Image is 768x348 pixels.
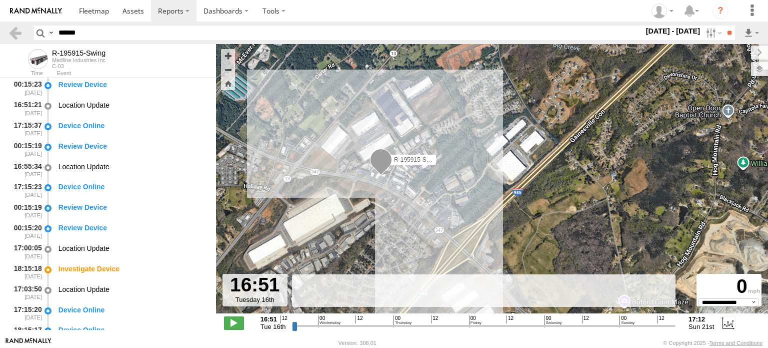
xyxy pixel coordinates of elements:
div: Location Update [58,285,206,294]
div: Device Online [58,182,206,191]
span: 12 [355,315,362,323]
label: Search Filter Options [702,26,723,40]
div: Event [57,71,216,76]
div: C-03 [52,63,105,69]
span: 00 [393,315,411,327]
label: Export results as... [743,26,760,40]
div: 18:15:18 [DATE] [8,263,43,281]
div: Review Device [58,223,206,232]
div: Location Update [58,101,206,110]
div: Time [8,71,43,76]
div: 00:15:23 [DATE] [8,79,43,97]
strong: 17:12 [688,315,714,323]
span: Sun 21st Sep 2025 [688,323,714,330]
a: Visit our Website [5,338,51,348]
div: Review Device [58,80,206,89]
a: Terms and Conditions [709,340,762,346]
span: 00 [544,315,561,327]
span: 12 [280,315,287,323]
button: Zoom in [221,49,235,63]
div: Device Online [58,305,206,314]
button: Zoom out [221,63,235,77]
span: 12 [506,315,513,323]
div: 16:51:21 [DATE] [8,99,43,118]
label: [DATE] - [DATE] [644,26,702,37]
span: Tue 16th Sep 2025 [260,323,286,330]
div: 18:15:17 [DATE] [8,324,43,343]
span: 12 [431,315,438,323]
div: Investigate Device [58,264,206,273]
div: Idaliz Kaminski [648,4,677,19]
div: Version: 308.01 [338,340,376,346]
label: Search Query [47,26,55,40]
div: Medline Industries Inc [52,57,105,63]
div: 0 [698,275,760,298]
i: ? [712,3,728,19]
div: 17:03:50 [DATE] [8,283,43,302]
div: Location Update [58,162,206,171]
strong: 16:51 [260,315,286,323]
span: R-195915-Swing [394,156,438,163]
div: Review Device [58,142,206,151]
div: R-195915-Swing - View Asset History [52,49,105,57]
img: rand-logo.svg [10,8,62,15]
label: Play/Stop [224,316,244,329]
div: © Copyright 2025 - [663,340,762,346]
div: Device Online [58,121,206,130]
div: Device Online [58,325,206,334]
button: Zoom Home [221,77,235,90]
span: 12 [582,315,589,323]
div: 00:15:19 [DATE] [8,140,43,159]
span: 00 [619,315,634,327]
div: 16:55:34 [DATE] [8,161,43,179]
a: Back to previous Page [8,26,22,40]
div: 00:15:19 [DATE] [8,201,43,220]
div: 17:15:23 [DATE] [8,181,43,200]
div: 17:00:05 [DATE] [8,242,43,261]
div: 17:15:20 [DATE] [8,304,43,322]
div: 17:15:37 [DATE] [8,120,43,138]
span: 00 [318,315,340,327]
div: Review Device [58,203,206,212]
div: 00:15:20 [DATE] [8,222,43,240]
span: 12 [657,315,664,323]
span: 00 [469,315,481,327]
div: Location Update [58,244,206,253]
